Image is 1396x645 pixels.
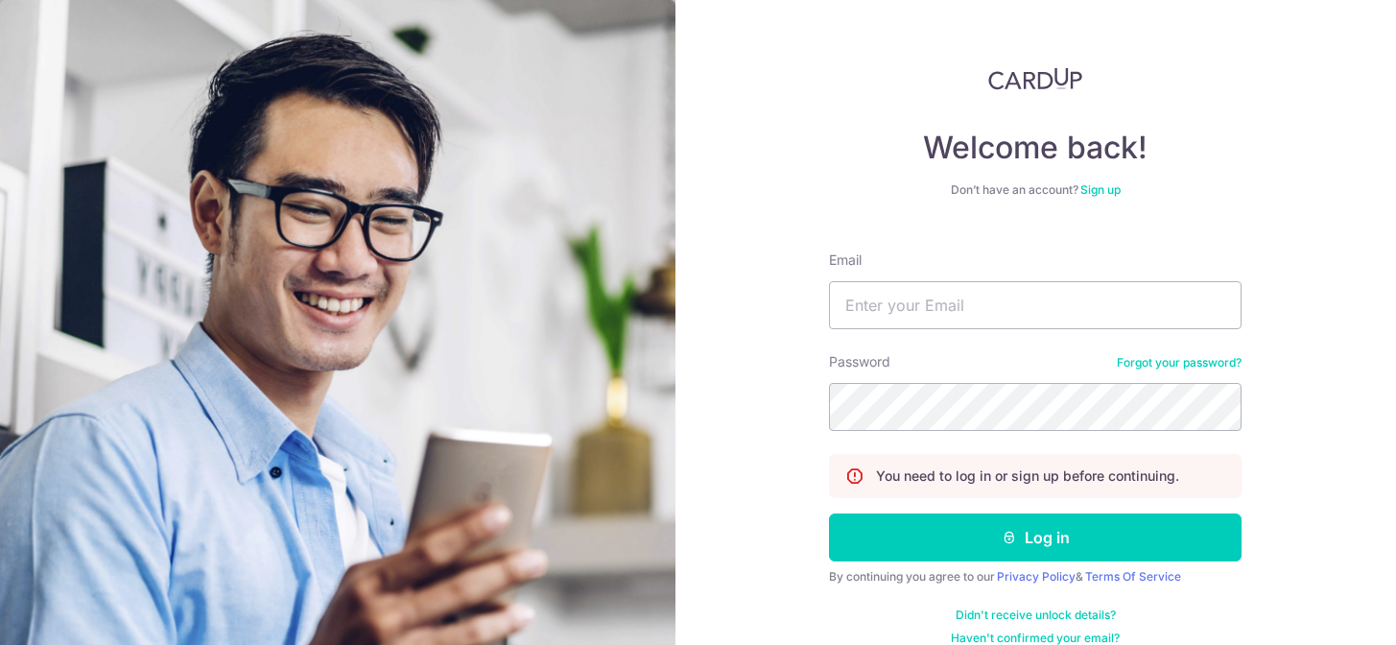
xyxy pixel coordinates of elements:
div: By continuing you agree to our & [829,569,1242,585]
a: Didn't receive unlock details? [956,608,1116,623]
img: CardUp Logo [988,67,1082,90]
a: Sign up [1080,182,1121,197]
div: Don’t have an account? [829,182,1242,198]
a: Terms Of Service [1085,569,1181,584]
a: Privacy Policy [997,569,1076,584]
input: Enter your Email [829,281,1242,329]
label: Email [829,251,862,270]
button: Log in [829,514,1242,561]
h4: Welcome back! [829,129,1242,167]
a: Forgot your password? [1117,355,1242,370]
p: You need to log in or sign up before continuing. [876,466,1179,486]
label: Password [829,352,890,371]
